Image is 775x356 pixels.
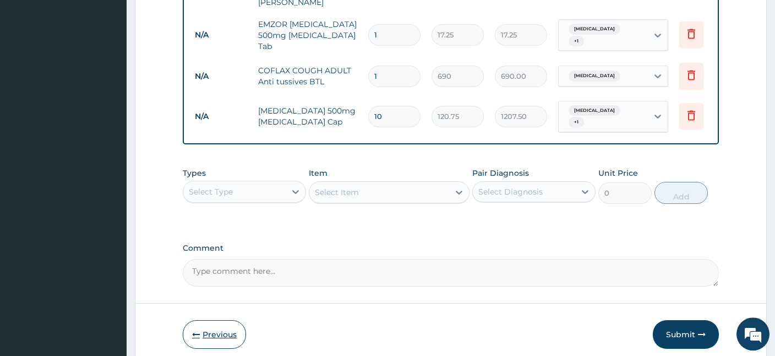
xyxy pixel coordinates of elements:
span: [MEDICAL_DATA] [569,24,620,35]
span: We're online! [64,107,152,219]
label: Comment [183,244,719,253]
textarea: Type your message and hit 'Enter' [6,238,210,277]
span: [MEDICAL_DATA] [569,105,620,116]
button: Previous [183,320,246,349]
label: Types [183,169,206,178]
span: + 1 [569,36,584,47]
td: N/A [189,66,253,87]
div: Chat with us now [57,62,185,76]
div: Select Diagnosis [478,186,543,197]
td: [MEDICAL_DATA] 500mg [MEDICAL_DATA] Cap [253,100,363,133]
span: + 1 [569,117,584,128]
span: [MEDICAL_DATA] [569,71,620,82]
label: Unit Price [598,168,638,179]
div: Select Type [189,186,233,197]
label: Pair Diagnosis [472,168,529,179]
td: EMZOR [MEDICAL_DATA] 500mg [MEDICAL_DATA] Tab [253,13,363,57]
td: N/A [189,106,253,127]
td: COFLAX COUGH ADULT Anti tussives BTL [253,60,363,93]
div: Minimize live chat window [181,6,207,32]
img: d_794563401_company_1708531726252_794563401 [20,55,45,83]
label: Item [309,168,328,179]
td: N/A [189,25,253,45]
button: Add [654,182,708,204]
button: Submit [653,320,719,349]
